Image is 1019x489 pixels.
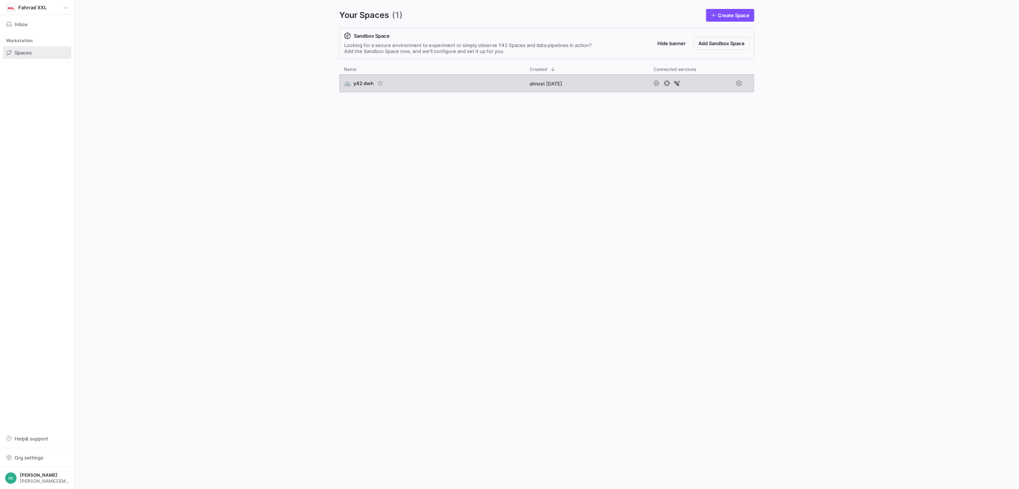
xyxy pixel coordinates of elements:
span: Spaces [15,50,32,56]
span: Org settings [15,455,43,461]
span: Add Sandbox Space [698,40,745,46]
span: Name [344,67,356,72]
a: Create Space [706,9,754,22]
button: Org settings [3,451,71,464]
span: Your Spaces [339,9,389,22]
span: Help & support [15,436,48,442]
span: (1) [392,9,403,22]
button: Inbox [3,18,71,31]
span: almost [DATE] [530,81,562,87]
div: NK [5,472,17,484]
span: Hide banner [657,40,686,46]
div: Workstation [3,35,71,46]
a: Org settings [3,455,71,461]
span: Connected services [654,67,696,72]
span: Created [530,67,547,72]
div: Looking for a secure environment to experiment or simply observe Y42 Spaces and data pipelines in... [344,42,592,54]
img: https://storage.googleapis.com/y42-prod-data-exchange/images/oGOSqxDdlQtxIPYJfiHrUWhjI5fT83rRj0ID... [7,4,15,11]
button: NK[PERSON_NAME][PERSON_NAME][EMAIL_ADDRESS][PERSON_NAME][DOMAIN_NAME] [3,470,71,486]
span: [PERSON_NAME][EMAIL_ADDRESS][PERSON_NAME][DOMAIN_NAME] [20,479,69,484]
span: Create Space [718,12,750,18]
a: Spaces [3,46,71,59]
button: Help& support [3,432,71,445]
span: 🚲 [344,80,350,87]
span: Inbox [15,21,28,27]
div: Press SPACE to select this row. [339,74,754,95]
span: y42 dwh [353,80,374,86]
span: [PERSON_NAME] [20,473,69,478]
button: Hide banner [652,37,691,50]
button: Add Sandbox Space [694,37,750,50]
span: Fahrrad XXL [18,4,47,10]
span: Sandbox Space [354,33,390,39]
